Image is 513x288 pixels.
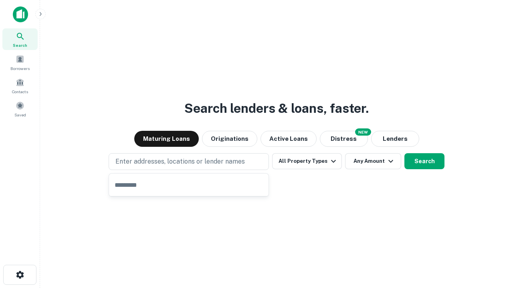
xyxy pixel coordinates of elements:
iframe: Chat Widget [473,224,513,262]
span: Saved [14,112,26,118]
a: Contacts [2,75,38,96]
button: Any Amount [345,153,401,169]
div: NEW [355,128,371,136]
span: Contacts [12,88,28,95]
button: Originations [202,131,257,147]
button: Lenders [371,131,419,147]
button: All Property Types [272,153,342,169]
button: Search distressed loans with lien and other non-mortgage details. [320,131,368,147]
a: Search [2,28,38,50]
button: Search [404,153,444,169]
span: Search [13,42,27,48]
button: Enter addresses, locations or lender names [109,153,269,170]
span: Borrowers [10,65,30,72]
a: Borrowers [2,52,38,73]
h3: Search lenders & loans, faster. [184,99,369,118]
a: Saved [2,98,38,120]
button: Maturing Loans [134,131,199,147]
button: Active Loans [261,131,317,147]
img: capitalize-icon.png [13,6,28,22]
p: Enter addresses, locations or lender names [115,157,245,166]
